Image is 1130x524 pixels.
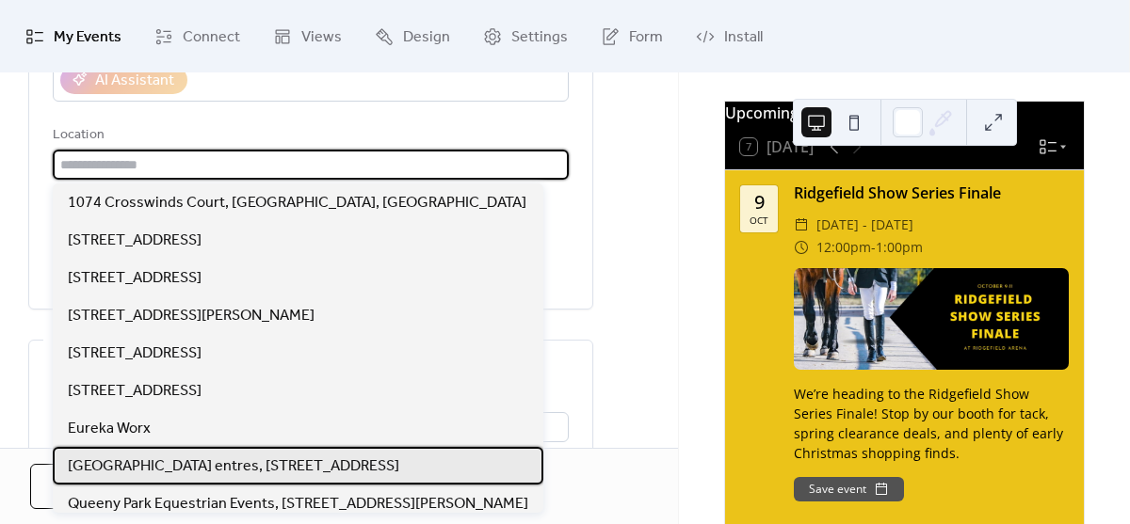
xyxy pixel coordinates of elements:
img: Ridgefield Show Series Finale event image [794,268,1069,370]
span: 1:00pm [876,236,923,259]
div: ​ [794,236,809,259]
a: Views [259,8,356,65]
span: [STREET_ADDRESS] [68,230,202,252]
div: Upcoming Events [725,102,1084,124]
span: My Events [54,23,121,52]
div: Oct [750,215,768,225]
span: [STREET_ADDRESS] [68,267,202,290]
a: Form [587,8,677,65]
span: Form [629,23,663,52]
div: Ridgefield Show Series Finale [794,182,1069,204]
span: Settings [511,23,568,52]
span: 1074 Crosswinds Court, [GEOGRAPHIC_DATA], [GEOGRAPHIC_DATA] [68,192,526,214]
button: Save event [794,477,904,501]
span: [DATE] - [DATE] [816,214,913,236]
span: Views [301,23,342,52]
span: Install [724,23,763,52]
div: We’re heading to the Ridgefield Show Series Finale! Stop by our booth for tack, spring clearance ... [794,384,1069,463]
span: [STREET_ADDRESS] [68,380,202,403]
span: Queeny Park Equestrian Events, [STREET_ADDRESS][PERSON_NAME] [68,493,528,516]
span: [GEOGRAPHIC_DATA] entres, [STREET_ADDRESS] [68,455,399,478]
span: Eureka Worx [68,418,151,440]
a: Install [682,8,777,65]
button: Cancel [30,464,153,509]
span: - [871,236,876,259]
span: [STREET_ADDRESS] [68,342,202,365]
span: Connect [183,23,240,52]
a: My Events [11,8,136,65]
div: 9 [754,193,765,212]
span: Design [403,23,450,52]
a: Connect [140,8,254,65]
span: 12:00pm [816,236,871,259]
div: ​ [794,214,809,236]
a: Settings [469,8,582,65]
a: Design [361,8,464,65]
span: [STREET_ADDRESS][PERSON_NAME] [68,305,315,327]
div: Location [53,124,565,147]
